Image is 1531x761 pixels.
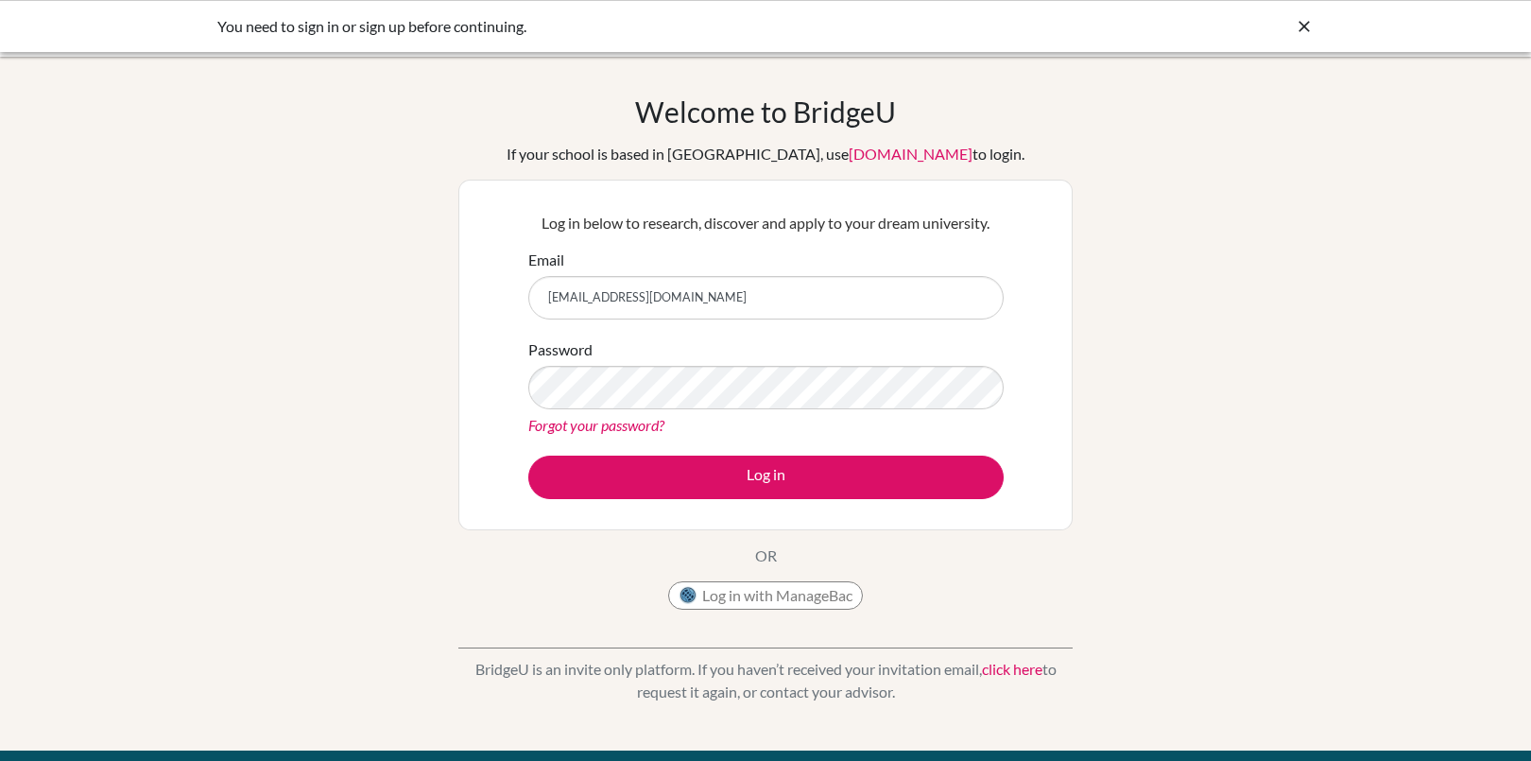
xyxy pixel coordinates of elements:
[755,545,777,567] p: OR
[528,456,1004,499] button: Log in
[528,249,564,271] label: Email
[507,143,1024,165] div: If your school is based in [GEOGRAPHIC_DATA], use to login.
[528,416,664,434] a: Forgot your password?
[668,581,863,610] button: Log in with ManageBac
[982,660,1042,678] a: click here
[217,15,1030,38] div: You need to sign in or sign up before continuing.
[849,145,972,163] a: [DOMAIN_NAME]
[528,338,593,361] label: Password
[458,658,1073,703] p: BridgeU is an invite only platform. If you haven’t received your invitation email, to request it ...
[528,212,1004,234] p: Log in below to research, discover and apply to your dream university.
[635,95,896,129] h1: Welcome to BridgeU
